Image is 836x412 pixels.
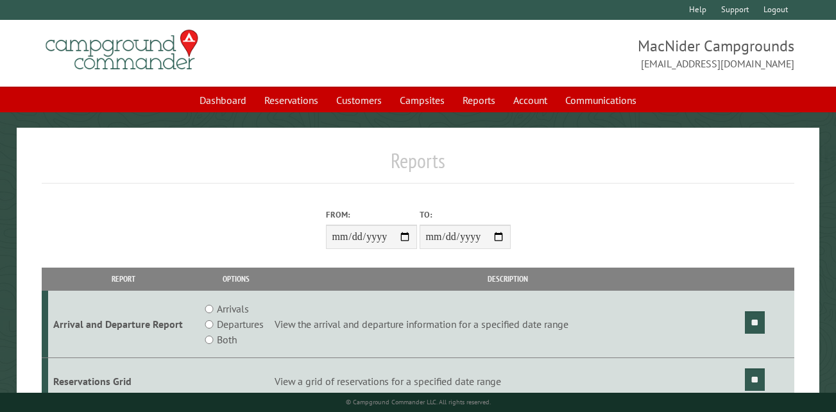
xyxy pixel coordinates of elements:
td: Arrival and Departure Report [48,291,200,358]
td: Reservations Grid [48,358,200,405]
label: From: [326,209,417,221]
small: © Campground Commander LLC. All rights reserved. [346,398,491,406]
label: Departures [217,316,264,332]
a: Account [506,88,555,112]
a: Customers [328,88,389,112]
span: MacNider Campgrounds [EMAIL_ADDRESS][DOMAIN_NAME] [418,35,794,71]
a: Reservations [257,88,326,112]
a: Campsites [392,88,452,112]
label: Arrivals [217,301,249,316]
th: Options [200,268,273,290]
a: Reports [455,88,503,112]
td: View a grid of reservations for a specified date range [273,358,743,405]
a: Dashboard [192,88,254,112]
h1: Reports [42,148,794,184]
img: Campground Commander [42,25,202,75]
th: Description [273,268,743,290]
a: Communications [558,88,644,112]
td: View the arrival and departure information for a specified date range [273,291,743,358]
th: Report [48,268,200,290]
label: To: [420,209,511,221]
label: Both [217,332,237,347]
